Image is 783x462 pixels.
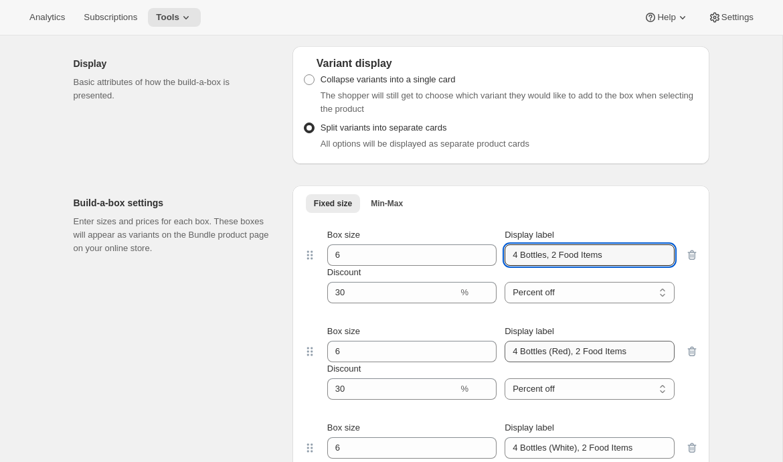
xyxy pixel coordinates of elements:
[321,139,529,149] span: All options will be displayed as separate product cards
[327,267,361,277] span: Discount
[303,57,699,70] div: Variant display
[327,341,476,362] input: Box size
[74,57,271,70] h2: Display
[21,8,73,27] button: Analytics
[314,198,352,209] span: Fixed size
[156,12,179,23] span: Tools
[74,196,271,210] h2: Build-a-box settings
[505,341,674,362] input: Display label
[721,12,754,23] span: Settings
[505,230,554,240] span: Display label
[327,230,360,240] span: Box size
[74,76,271,102] p: Basic attributes of how the build-a-box is presented.
[327,437,476,459] input: Box size
[461,287,469,297] span: %
[148,8,201,27] button: Tools
[76,8,145,27] button: Subscriptions
[327,364,361,374] span: Discount
[505,437,674,459] input: Display label
[74,215,271,255] p: Enter sizes and prices for each box. These boxes will appear as variants on the Bundle product pa...
[321,90,693,114] span: The shopper will still get to choose which variant they would like to add to the box when selecti...
[505,326,554,336] span: Display label
[321,123,447,133] span: Split variants into separate cards
[321,74,456,84] span: Collapse variants into a single card
[327,326,360,336] span: Box size
[636,8,697,27] button: Help
[657,12,675,23] span: Help
[327,422,360,433] span: Box size
[700,8,762,27] button: Settings
[84,12,137,23] span: Subscriptions
[29,12,65,23] span: Analytics
[505,244,674,266] input: Display label
[505,422,554,433] span: Display label
[327,244,476,266] input: Box size
[371,198,403,209] span: Min-Max
[461,384,469,394] span: %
